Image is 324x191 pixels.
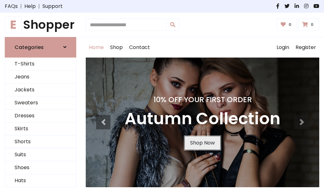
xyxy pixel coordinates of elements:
[5,135,76,148] a: Shorts
[42,3,63,10] a: Support
[309,22,315,28] span: 0
[5,58,76,71] a: T-Shirts
[5,18,76,32] h1: Shopper
[36,3,42,10] span: |
[5,161,76,174] a: Shoes
[24,3,36,10] a: Help
[86,37,107,58] a: Home
[5,83,76,96] a: Jackets
[273,37,292,58] a: Login
[5,148,76,161] a: Suits
[5,37,76,58] a: Categories
[5,71,76,83] a: Jeans
[298,19,319,31] a: 0
[277,19,297,31] a: 0
[5,16,22,33] span: E
[5,18,76,32] a: EShopper
[5,109,76,122] a: Dresses
[287,22,293,28] span: 0
[107,37,126,58] a: Shop
[5,174,76,187] a: Hats
[292,37,319,58] a: Register
[5,3,18,10] a: FAQs
[5,122,76,135] a: Skirts
[18,3,24,10] span: |
[126,37,153,58] a: Contact
[15,44,44,50] h6: Categories
[5,96,76,109] a: Sweaters
[125,95,280,104] h4: 10% Off Your First Order
[185,136,220,150] a: Shop Now
[125,109,280,129] h3: Autumn Collection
